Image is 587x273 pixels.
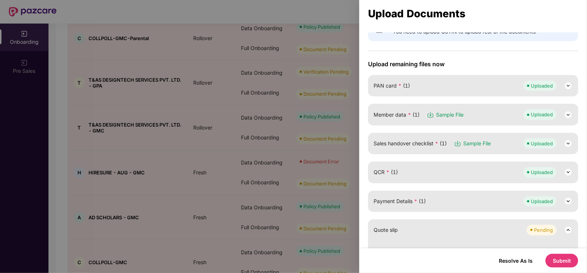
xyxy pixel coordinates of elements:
img: svg+xml;base64,PHN2ZyB3aWR0aD0iMjQiIGhlaWdodD0iMjQiIHZpZXdCb3g9IjAgMCAyNCAyNCIgZmlsbD0ibm9uZSIgeG... [564,226,573,234]
div: Uploaded [531,140,553,147]
span: Upload remaining files now [368,60,578,68]
span: PAN card (1) [374,82,410,90]
button: Submit [545,254,578,267]
div: Uploaded [531,198,553,205]
div: Uploaded [531,82,553,89]
img: svg+xml;base64,PHN2ZyB3aWR0aD0iMjQiIGhlaWdodD0iMjQiIHZpZXdCb3g9IjAgMCAyNCAyNCIgZmlsbD0ibm9uZSIgeG... [564,81,573,90]
div: Upload Documents [368,10,578,18]
span: Member data (1) [374,111,419,119]
img: svg+xml;base64,PHN2ZyB3aWR0aD0iMjQiIGhlaWdodD0iMjQiIHZpZXdCb3g9IjAgMCAyNCAyNCIgZmlsbD0ibm9uZSIgeG... [564,110,573,119]
img: svg+xml;base64,PHN2ZyB3aWR0aD0iMjQiIGhlaWdodD0iMjQiIHZpZXdCb3g9IjAgMCAyNCAyNCIgZmlsbD0ibm9uZSIgeG... [564,197,573,206]
span: Sample File [463,139,491,148]
span: Payment Details (1) [374,197,426,205]
div: Uploaded [531,169,553,176]
button: Resolve As Is [491,256,540,266]
span: Quote slip [374,226,398,234]
span: Sales handover checklist (1) [374,139,447,148]
span: QCR (1) [374,168,398,176]
img: svg+xml;base64,PHN2ZyB3aWR0aD0iMTYiIGhlaWdodD0iMTciIHZpZXdCb3g9IjAgMCAxNiAxNyIgZmlsbD0ibm9uZSIgeG... [427,111,434,118]
span: Sample File [436,111,464,119]
img: svg+xml;base64,PHN2ZyB3aWR0aD0iMjQiIGhlaWdodD0iMjQiIHZpZXdCb3g9IjAgMCAyNCAyNCIgZmlsbD0ibm9uZSIgeG... [564,168,573,177]
img: svg+xml;base64,PHN2ZyB3aWR0aD0iMTYiIGhlaWdodD0iMTciIHZpZXdCb3g9IjAgMCAxNiAxNyIgZmlsbD0ibm9uZSIgeG... [454,140,461,147]
div: Pending [534,226,553,234]
img: svg+xml;base64,PHN2ZyB3aWR0aD0iMjQiIGhlaWdodD0iMjQiIHZpZXdCb3g9IjAgMCAyNCAyNCIgZmlsbD0ibm9uZSIgeG... [564,139,573,148]
div: Uploaded [531,111,553,118]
